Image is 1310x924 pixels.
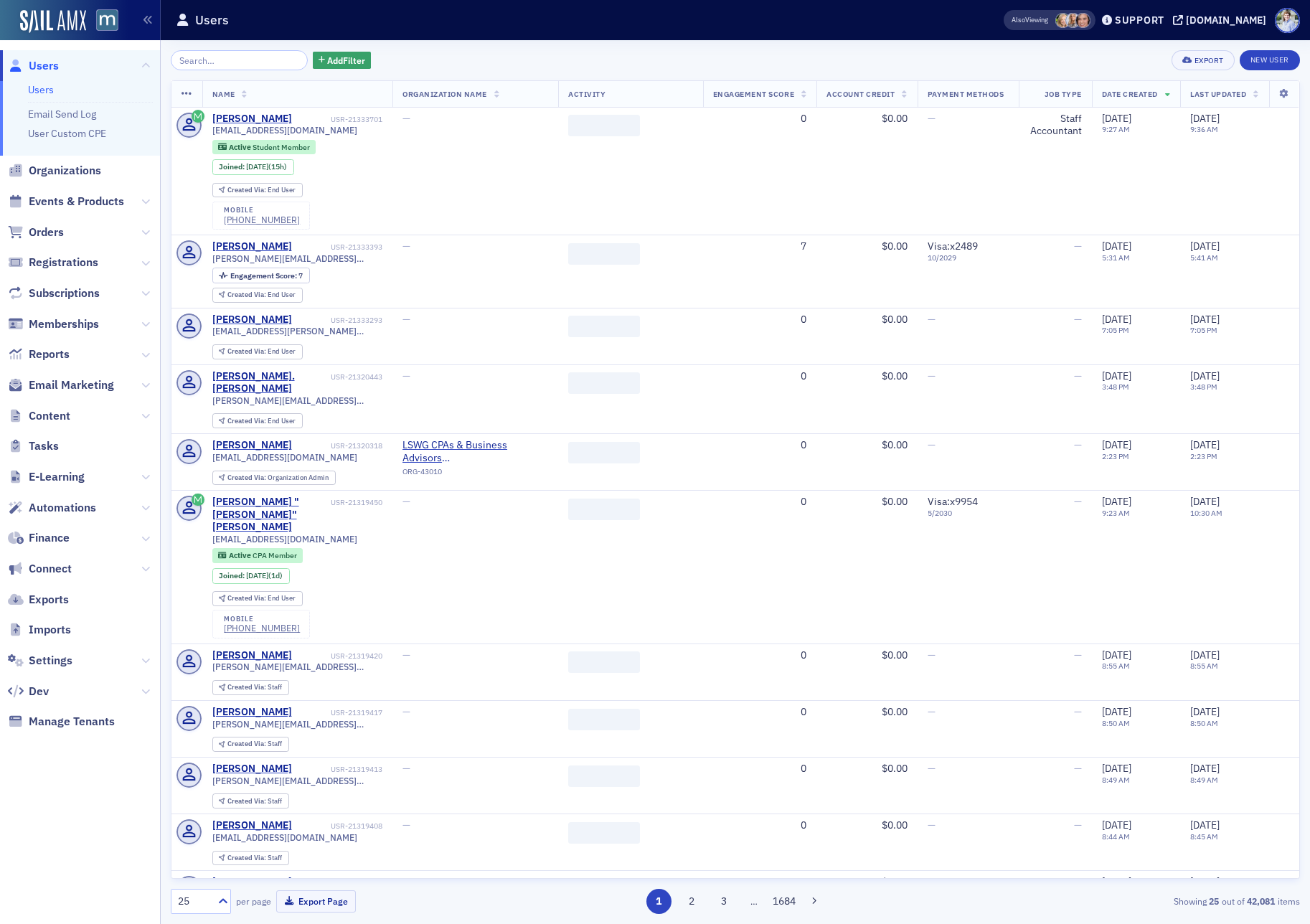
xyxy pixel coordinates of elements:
[227,740,282,748] div: Staff
[1102,775,1130,785] time: 8:49 AM
[1190,508,1222,518] time: 10:30 AM
[212,370,329,395] div: [PERSON_NAME].[PERSON_NAME]
[1190,89,1246,99] span: Last Updated
[327,54,365,67] span: Add Filter
[1190,649,1220,661] span: [DATE]
[1194,57,1224,65] div: Export
[402,875,410,888] span: —
[212,680,289,695] div: Created Via: Staff
[253,550,297,560] span: CPA Member
[1190,451,1217,461] time: 2:23 PM
[227,684,282,692] div: Staff
[1190,831,1218,841] time: 8:45 AM
[1102,240,1131,253] span: [DATE]
[227,418,296,425] div: End User
[8,408,70,424] a: Content
[227,290,268,299] span: Created Via :
[568,822,640,844] span: ‌
[1240,50,1300,70] a: New User
[928,509,1009,518] span: 5 / 2030
[29,530,70,546] span: Finance
[1190,369,1220,382] span: [DATE]
[224,623,300,633] div: [PHONE_NUMBER]
[28,127,106,140] a: User Custom CPE
[646,889,672,914] button: 1
[29,592,69,608] span: Exports
[224,214,300,225] div: [PHONE_NUMBER]
[1102,762,1131,775] span: [DATE]
[246,571,283,580] div: (1d)
[227,473,268,482] span: Created Via :
[246,570,268,580] span: [DATE]
[212,719,383,730] span: [PERSON_NAME][EMAIL_ADDRESS][DOMAIN_NAME]
[1102,649,1131,661] span: [DATE]
[713,313,806,326] div: 0
[29,346,70,362] span: Reports
[29,225,64,240] span: Orders
[1074,240,1082,253] span: —
[86,9,118,34] a: View Homepage
[246,161,268,171] span: [DATE]
[1190,124,1218,134] time: 9:36 AM
[713,876,806,889] div: 0
[29,377,114,393] span: Email Marketing
[178,894,209,909] div: 25
[1186,14,1266,27] div: [DOMAIN_NAME]
[8,469,85,485] a: E-Learning
[568,372,640,394] span: ‌
[212,649,292,662] div: [PERSON_NAME]
[227,595,296,603] div: End User
[276,890,356,913] button: Export Page
[8,58,59,74] a: Users
[1190,325,1217,335] time: 7:05 PM
[20,10,86,33] img: SailAMX
[294,651,382,661] div: USR-21319420
[1074,649,1082,661] span: —
[882,875,908,888] span: $0.00
[229,142,253,152] span: Active
[8,286,100,301] a: Subscriptions
[568,316,640,337] span: ‌
[1190,819,1220,831] span: [DATE]
[8,530,70,546] a: Finance
[882,240,908,253] span: $0.00
[402,240,410,253] span: —
[928,112,936,125] span: —
[227,348,296,356] div: End User
[230,270,298,280] span: Engagement Score :
[933,895,1300,907] div: Showing out of items
[1065,13,1080,28] span: Emily Trott
[713,370,806,383] div: 0
[1190,112,1220,125] span: [DATE]
[331,372,382,382] div: USR-21320443
[212,591,303,606] div: Created Via: End User
[212,876,292,889] a: [PERSON_NAME]
[29,714,115,730] span: Manage Tenants
[230,272,303,280] div: 7
[212,313,292,326] a: [PERSON_NAME]
[212,89,235,99] span: Name
[212,125,357,136] span: [EMAIL_ADDRESS][DOMAIN_NAME]
[212,763,292,775] div: [PERSON_NAME]
[212,548,303,562] div: Active: Active: CPA Member
[294,316,382,325] div: USR-21333293
[568,499,640,520] span: ‌
[1190,705,1220,718] span: [DATE]
[928,875,936,888] span: —
[29,469,85,485] span: E-Learning
[29,438,59,454] span: Tasks
[29,163,101,179] span: Organizations
[1055,13,1070,28] span: Rebekah Olson
[1102,451,1129,461] time: 2:23 PM
[568,115,640,136] span: ‌
[8,622,71,638] a: Imports
[928,438,936,451] span: —
[212,471,336,486] div: Created Via: Organization Admin
[1190,762,1220,775] span: [DATE]
[294,708,382,717] div: USR-21319417
[227,474,329,482] div: Organization Admin
[882,649,908,661] span: $0.00
[8,653,72,669] a: Settings
[227,187,296,194] div: End User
